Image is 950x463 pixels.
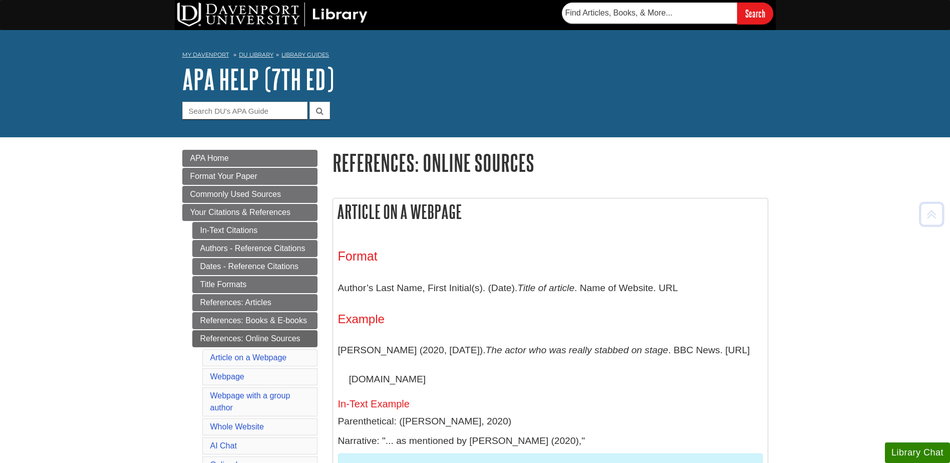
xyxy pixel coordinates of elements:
a: APA Home [182,150,318,167]
a: References: Articles [192,294,318,311]
a: APA Help (7th Ed) [182,64,334,95]
h2: Article on a Webpage [333,198,768,225]
span: Commonly Used Sources [190,190,281,198]
a: DU Library [239,51,273,58]
a: Dates - Reference Citations [192,258,318,275]
a: In-Text Citations [192,222,318,239]
h4: Example [338,313,763,326]
a: My Davenport [182,51,229,59]
nav: breadcrumb [182,48,768,64]
input: Search [737,3,773,24]
a: Title Formats [192,276,318,293]
input: Find Articles, Books, & More... [562,3,737,24]
a: Authors - Reference Citations [192,240,318,257]
a: Webpage [210,372,244,381]
button: Library Chat [885,442,950,463]
a: AI Chat [210,441,237,450]
img: DU Library [177,3,368,27]
a: Webpage with a group author [210,391,290,412]
a: References: Online Sources [192,330,318,347]
a: References: Books & E-books [192,312,318,329]
input: Search DU's APA Guide [182,102,307,119]
span: APA Home [190,154,229,162]
a: Format Your Paper [182,168,318,185]
a: Library Guides [281,51,329,58]
p: Author’s Last Name, First Initial(s). (Date). . Name of Website. URL [338,274,763,303]
p: Parenthetical: ([PERSON_NAME], 2020) [338,414,763,429]
h3: Format [338,249,763,264]
a: Your Citations & References [182,204,318,221]
h1: References: Online Sources [333,150,768,175]
span: Your Citations & References [190,208,290,216]
i: The actor who was really stabbed on stage [486,345,669,355]
h5: In-Text Example [338,398,763,409]
p: Narrative: "... as mentioned by [PERSON_NAME] (2020)," [338,434,763,448]
span: Format Your Paper [190,172,257,180]
i: Title of article [517,283,574,293]
a: Article on a Webpage [210,353,287,362]
a: Back to Top [915,207,947,221]
a: Commonly Used Sources [182,186,318,203]
p: [PERSON_NAME] (2020, [DATE]). . BBC News. [URL][DOMAIN_NAME] [338,336,763,393]
form: Searches DU Library's articles, books, and more [562,3,773,24]
a: Whole Website [210,422,264,431]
